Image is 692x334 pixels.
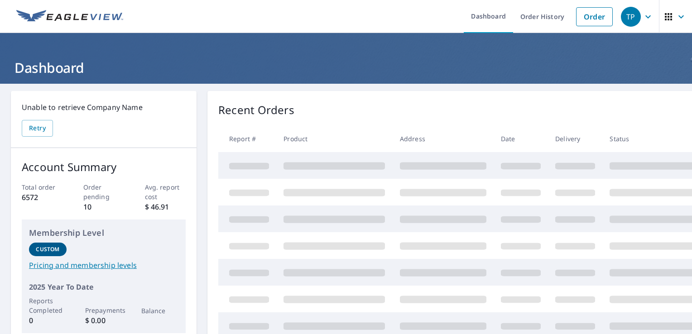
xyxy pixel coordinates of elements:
[29,227,178,239] p: Membership Level
[29,282,178,292] p: 2025 Year To Date
[548,125,602,152] th: Delivery
[29,123,46,134] span: Retry
[83,201,125,212] p: 10
[83,182,125,201] p: Order pending
[145,201,186,212] p: $ 46.91
[22,102,186,113] p: Unable to retrieve Company Name
[85,315,123,326] p: $ 0.00
[22,120,53,137] button: Retry
[29,315,67,326] p: 0
[621,7,641,27] div: TP
[494,125,548,152] th: Date
[11,58,681,77] h1: Dashboard
[29,296,67,315] p: Reports Completed
[218,125,276,152] th: Report #
[276,125,392,152] th: Product
[22,182,63,192] p: Total order
[576,7,613,26] a: Order
[36,245,59,253] p: Custom
[16,10,123,24] img: EV Logo
[85,305,123,315] p: Prepayments
[145,182,186,201] p: Avg. report cost
[22,159,186,175] p: Account Summary
[22,192,63,203] p: 6572
[218,102,294,118] p: Recent Orders
[141,306,179,315] p: Balance
[29,260,178,271] a: Pricing and membership levels
[393,125,494,152] th: Address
